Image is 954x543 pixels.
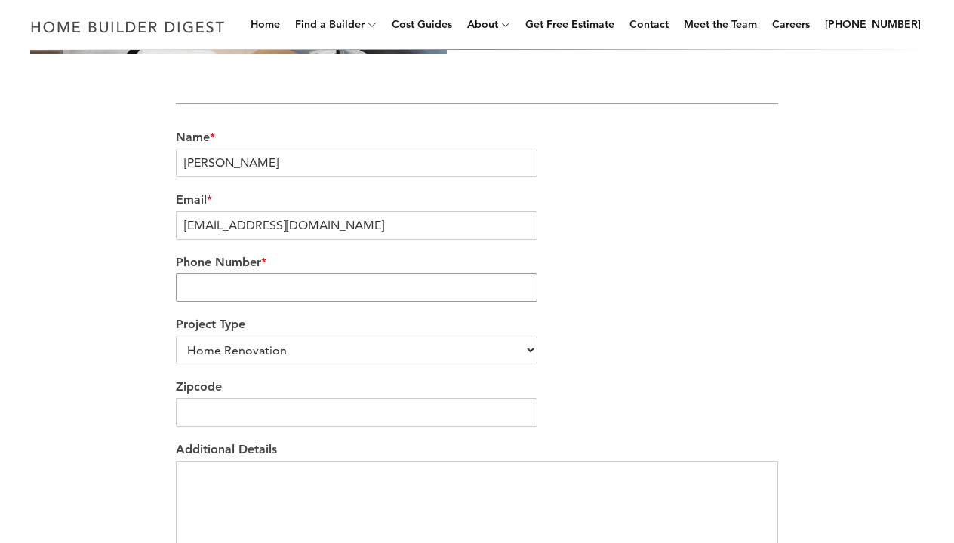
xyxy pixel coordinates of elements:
[176,379,778,395] label: Zipcode
[176,317,778,333] label: Project Type
[176,442,778,458] label: Additional Details
[176,130,778,146] label: Name
[176,192,778,208] label: Email
[879,468,936,525] iframe: Drift Widget Chat Controller
[24,12,232,41] img: Home Builder Digest
[176,255,778,271] label: Phone Number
